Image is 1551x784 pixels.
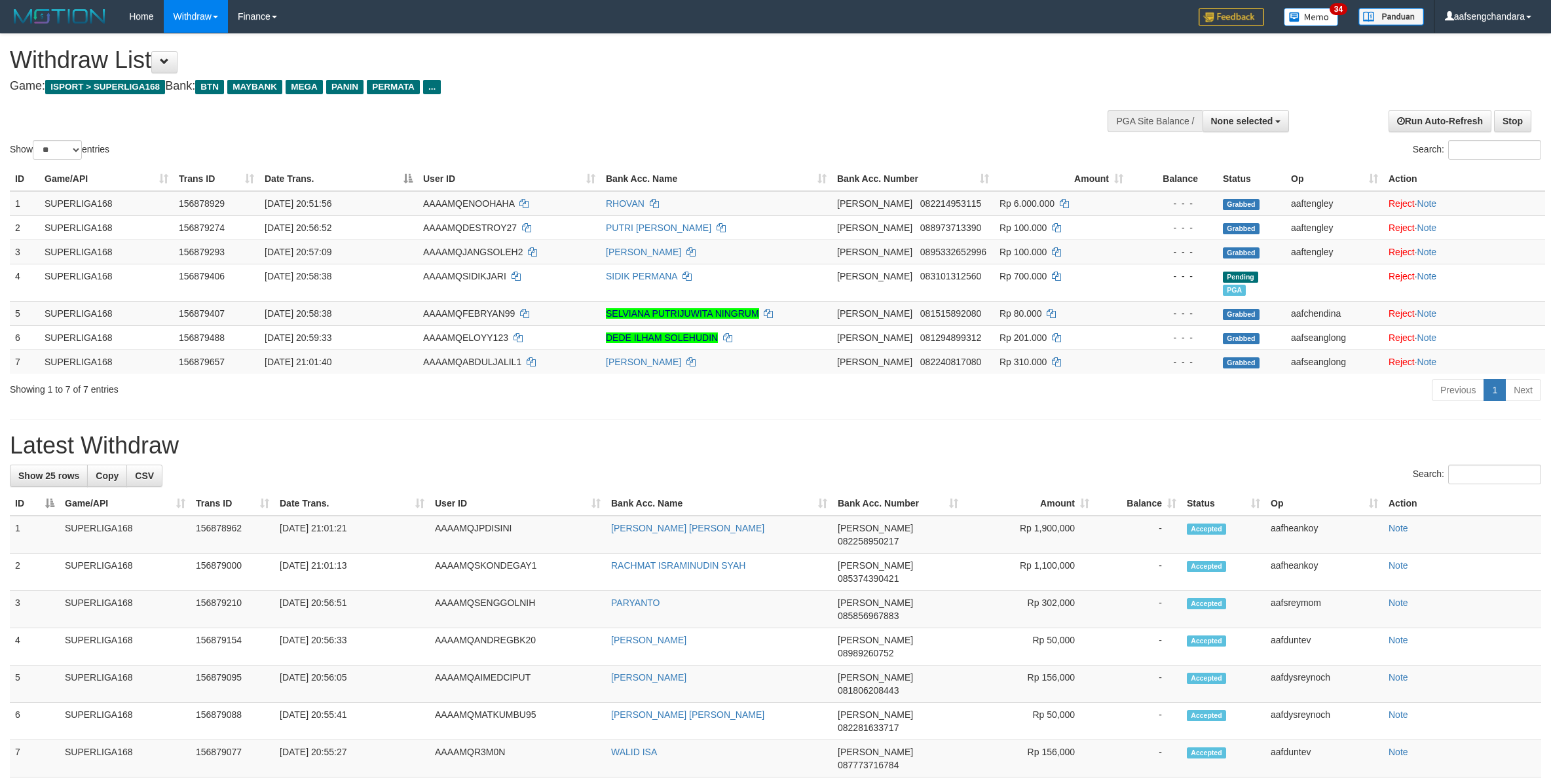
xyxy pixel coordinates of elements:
[606,332,718,343] a: DEDE ILHAM SOLEHUDIN
[838,760,899,770] span: Copy 087773716784 to clipboard
[259,167,418,191] th: Date Trans.: activate to sort column descending
[1389,332,1415,343] a: Reject
[1187,673,1226,684] span: Accepted
[837,271,912,281] span: [PERSON_NAME]
[1094,740,1182,777] td: -
[1286,325,1383,349] td: aafseanglong
[10,666,60,703] td: 5
[265,198,331,209] span: [DATE] 20:51:56
[60,516,191,554] td: SUPERLIGA168
[179,357,225,367] span: 156879657
[1417,332,1437,343] a: Note
[39,240,174,264] td: SUPERLIGA168
[1223,199,1260,210] span: Grabbed
[274,628,430,666] td: [DATE] 20:56:33
[1223,309,1260,320] span: Grabbed
[1389,223,1415,233] a: Reject
[191,591,274,628] td: 156879210
[1265,516,1383,554] td: aafheankoy
[423,308,515,319] span: AAAAMQFEBRYAN99
[1134,355,1212,368] div: - - -
[1432,379,1484,401] a: Previous
[606,357,681,367] a: [PERSON_NAME]
[1494,110,1531,132] a: Stop
[1389,672,1408,683] a: Note
[326,80,364,94] span: PANIN
[191,703,274,740] td: 156879088
[1129,167,1218,191] th: Balance
[174,167,259,191] th: Trans ID: activate to sort column ascending
[1383,264,1545,301] td: ·
[191,554,274,591] td: 156879000
[286,80,323,94] span: MEGA
[963,740,1094,777] td: Rp 156,000
[611,560,745,571] a: RACHMAT ISRAMINUDIN SYAH
[423,357,521,367] span: AAAAMQABDULJALIL1
[1000,271,1047,281] span: Rp 700.000
[1383,349,1545,374] td: ·
[1383,325,1545,349] td: ·
[838,722,899,733] span: Copy 082281633717 to clipboard
[423,247,523,257] span: AAAAMQJANGSOLEH2
[10,628,60,666] td: 4
[39,215,174,240] td: SUPERLIGA168
[10,264,39,301] td: 4
[430,703,606,740] td: AAAAMQMATKUMBU95
[60,740,191,777] td: SUPERLIGA168
[1000,308,1042,319] span: Rp 80.000
[10,465,88,487] a: Show 25 rows
[10,703,60,740] td: 6
[265,247,331,257] span: [DATE] 20:57:09
[60,491,191,516] th: Game/API: activate to sort column ascending
[611,747,657,757] a: WALID ISA
[838,573,899,584] span: Copy 085374390421 to clipboard
[837,198,912,209] span: [PERSON_NAME]
[1413,465,1541,484] label: Search:
[1094,703,1182,740] td: -
[1265,703,1383,740] td: aafdysreynoch
[1000,332,1047,343] span: Rp 201.000
[39,325,174,349] td: SUPERLIGA168
[265,271,331,281] span: [DATE] 20:58:38
[1187,524,1226,535] span: Accepted
[1203,110,1290,132] button: None selected
[963,591,1094,628] td: Rp 302,000
[963,628,1094,666] td: Rp 50,000
[920,332,981,343] span: Copy 081294899312 to clipboard
[1094,554,1182,591] td: -
[33,140,82,160] select: Showentries
[838,523,913,533] span: [PERSON_NAME]
[430,666,606,703] td: AAAAMQAIMEDCIPUT
[1265,666,1383,703] td: aafdysreynoch
[611,523,764,533] a: [PERSON_NAME] [PERSON_NAME]
[1286,215,1383,240] td: aaftengley
[1389,635,1408,645] a: Note
[1389,308,1415,319] a: Reject
[10,325,39,349] td: 6
[1094,491,1182,516] th: Balance: activate to sort column ascending
[126,465,162,487] a: CSV
[1389,271,1415,281] a: Reject
[920,271,981,281] span: Copy 083101312560 to clipboard
[10,554,60,591] td: 2
[963,554,1094,591] td: Rp 1,100,000
[60,554,191,591] td: SUPERLIGA168
[39,167,174,191] th: Game/API: activate to sort column ascending
[920,223,981,233] span: Copy 088973713390 to clipboard
[227,80,282,94] span: MAYBANK
[45,80,165,94] span: ISPORT > SUPERLIGA168
[1134,331,1212,344] div: - - -
[1218,167,1286,191] th: Status
[191,666,274,703] td: 156879095
[1383,191,1545,216] td: ·
[179,223,225,233] span: 156879274
[274,703,430,740] td: [DATE] 20:55:41
[832,491,963,516] th: Bank Acc. Number: activate to sort column ascending
[96,471,119,481] span: Copy
[963,666,1094,703] td: Rp 156,000
[1286,191,1383,216] td: aaftengley
[10,140,109,160] label: Show entries
[838,597,913,608] span: [PERSON_NAME]
[430,740,606,777] td: AAAAMQR3M0N
[1505,379,1541,401] a: Next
